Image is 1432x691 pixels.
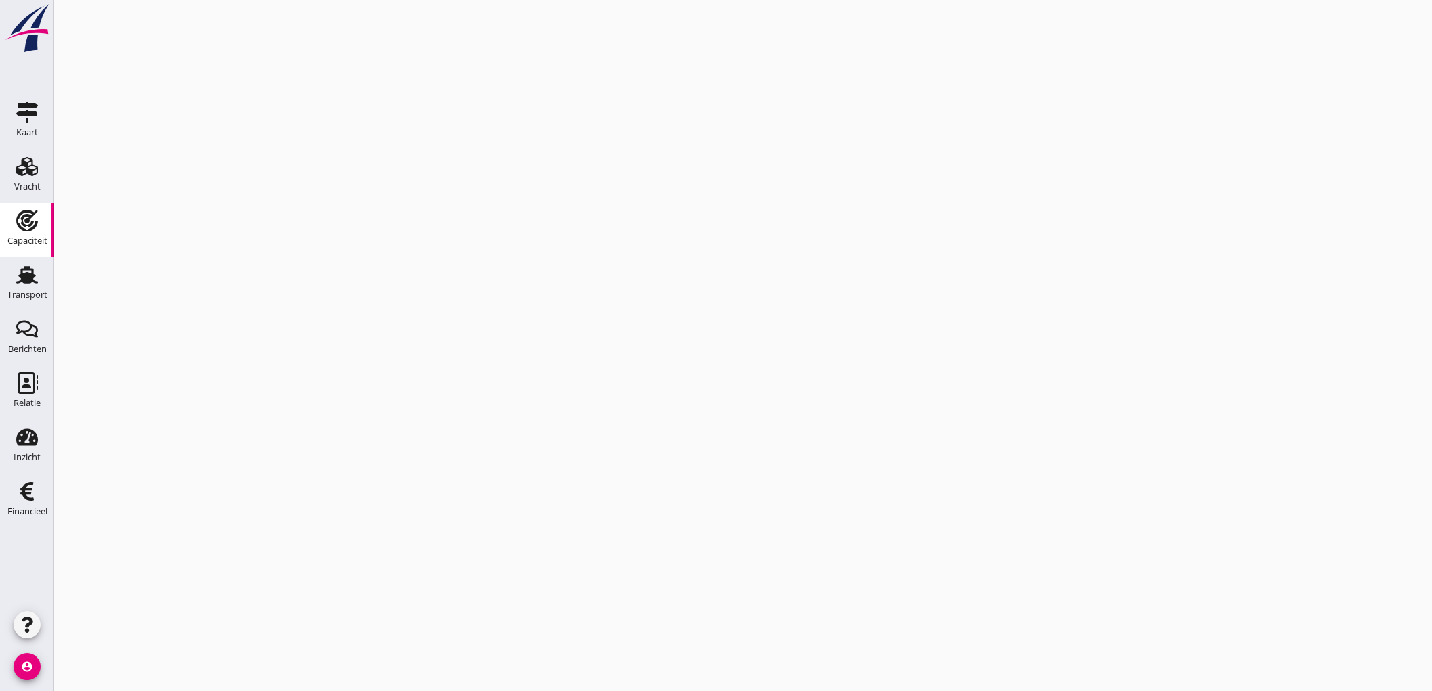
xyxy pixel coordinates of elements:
[16,128,38,137] div: Kaart
[7,236,47,245] div: Capaciteit
[14,453,41,462] div: Inzicht
[14,653,41,680] i: account_circle
[14,399,41,407] div: Relatie
[8,344,47,353] div: Berichten
[3,3,51,53] img: logo-small.a267ee39.svg
[14,182,41,191] div: Vracht
[7,290,47,299] div: Transport
[7,507,47,516] div: Financieel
